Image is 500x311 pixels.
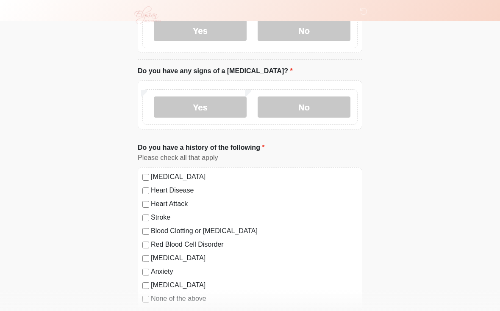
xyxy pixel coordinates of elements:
[138,66,293,76] label: Do you have any signs of a [MEDICAL_DATA]?
[151,267,358,277] label: Anxiety
[258,20,350,41] label: No
[151,185,358,195] label: Heart Disease
[154,20,247,41] label: Yes
[151,226,358,236] label: Blood Clotting or [MEDICAL_DATA]
[151,212,358,223] label: Stroke
[151,199,358,209] label: Heart Attack
[142,269,149,275] input: Anxiety
[142,215,149,221] input: Stroke
[142,296,149,303] input: None of the above
[142,242,149,248] input: Red Blood Cell Disorder
[138,143,265,153] label: Do you have a history of the following
[151,239,358,250] label: Red Blood Cell Disorder
[151,294,358,304] label: None of the above
[138,153,362,163] div: Please check all that apply
[142,187,149,194] input: Heart Disease
[142,174,149,181] input: [MEDICAL_DATA]
[142,228,149,235] input: Blood Clotting or [MEDICAL_DATA]
[142,282,149,289] input: [MEDICAL_DATA]
[129,6,165,24] img: Elysian Aesthetics Logo
[142,201,149,208] input: Heart Attack
[151,172,358,182] label: [MEDICAL_DATA]
[151,253,358,263] label: [MEDICAL_DATA]
[258,96,350,118] label: No
[154,96,247,118] label: Yes
[142,255,149,262] input: [MEDICAL_DATA]
[151,280,358,290] label: [MEDICAL_DATA]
